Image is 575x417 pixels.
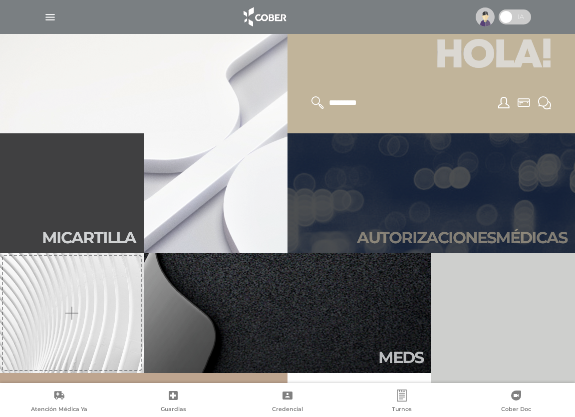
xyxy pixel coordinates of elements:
a: Atención Médica Ya [2,390,116,415]
h2: Meds [378,348,423,367]
a: Meds [144,253,431,373]
a: Turnos [344,390,459,415]
a: Guardias [116,390,231,415]
span: Guardias [161,406,186,415]
span: Turnos [392,406,412,415]
img: profile-placeholder.svg [476,7,495,26]
img: logo_cober_home-white.png [238,5,290,29]
h1: Hola! [299,28,563,84]
span: Credencial [272,406,303,415]
h2: Autori zaciones médicas [357,228,567,247]
span: Atención Médica Ya [31,406,87,415]
img: Cober_menu-lines-white.svg [44,11,56,23]
h2: Mi car tilla [42,228,136,247]
a: Cober Doc [459,390,573,415]
a: Autorizacionesmédicas [287,133,575,253]
a: Credencial [231,390,345,415]
span: Cober Doc [501,406,531,415]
